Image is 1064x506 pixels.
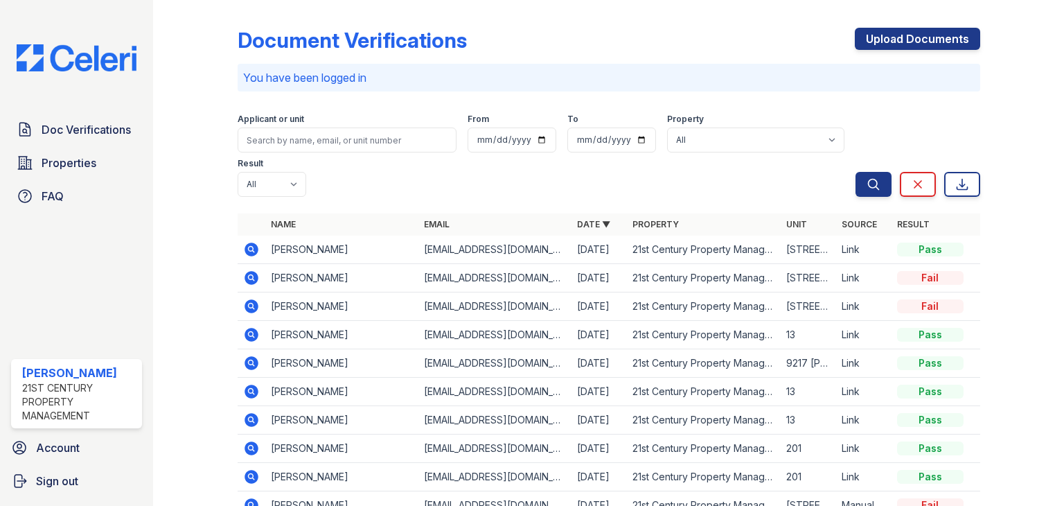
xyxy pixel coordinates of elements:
[567,114,578,125] label: To
[627,378,780,406] td: 21st Century Property Management - [GEOGRAPHIC_DATA]
[6,44,148,71] img: CE_Logo_Blue-a8612792a0a2168367f1c8372b55b34899dd931a85d93a1a3d3e32e68fde9ad4.png
[836,435,892,463] td: Link
[627,349,780,378] td: 21st Century Property Management - [GEOGRAPHIC_DATA]
[632,219,679,229] a: Property
[897,413,964,427] div: Pass
[781,236,836,264] td: [STREET_ADDRESS][PERSON_NAME]
[627,236,780,264] td: 21st Century Property Management - [GEOGRAPHIC_DATA]
[571,293,627,321] td: [DATE]
[418,349,571,378] td: [EMAIL_ADDRESS][DOMAIN_NAME]
[265,321,418,349] td: [PERSON_NAME]
[897,470,964,484] div: Pass
[897,271,964,285] div: Fail
[781,293,836,321] td: [STREET_ADDRESS][PERSON_NAME]
[238,128,456,152] input: Search by name, email, or unit number
[897,442,964,455] div: Pass
[265,236,418,264] td: [PERSON_NAME]
[11,182,142,210] a: FAQ
[11,116,142,143] a: Doc Verifications
[836,293,892,321] td: Link
[418,321,571,349] td: [EMAIL_ADDRESS][DOMAIN_NAME]
[265,293,418,321] td: [PERSON_NAME]
[265,435,418,463] td: [PERSON_NAME]
[418,406,571,435] td: [EMAIL_ADDRESS][DOMAIN_NAME]
[571,435,627,463] td: [DATE]
[243,69,975,86] p: You have been logged in
[265,378,418,406] td: [PERSON_NAME]
[271,219,296,229] a: Name
[468,114,489,125] label: From
[627,264,780,293] td: 21st Century Property Management - [GEOGRAPHIC_DATA]
[6,467,148,495] a: Sign out
[265,349,418,378] td: [PERSON_NAME]
[842,219,877,229] a: Source
[667,114,704,125] label: Property
[42,121,131,138] span: Doc Verifications
[571,406,627,435] td: [DATE]
[897,356,964,370] div: Pass
[786,219,807,229] a: Unit
[897,219,930,229] a: Result
[627,293,780,321] td: 21st Century Property Management - [GEOGRAPHIC_DATA]
[418,264,571,293] td: [EMAIL_ADDRESS][DOMAIN_NAME]
[571,321,627,349] td: [DATE]
[238,158,263,169] label: Result
[781,378,836,406] td: 13
[781,321,836,349] td: 13
[238,28,467,53] div: Document Verifications
[418,463,571,491] td: [EMAIL_ADDRESS][DOMAIN_NAME]
[11,149,142,177] a: Properties
[418,236,571,264] td: [EMAIL_ADDRESS][DOMAIN_NAME]
[836,236,892,264] td: Link
[265,463,418,491] td: [PERSON_NAME]
[42,155,96,171] span: Properties
[627,406,780,435] td: 21st Century Property Management - [GEOGRAPHIC_DATA]
[897,299,964,313] div: Fail
[577,219,610,229] a: Date ▼
[238,114,304,125] label: Applicant or unit
[6,434,148,462] a: Account
[42,188,64,204] span: FAQ
[781,463,836,491] td: 201
[424,219,450,229] a: Email
[836,463,892,491] td: Link
[836,264,892,293] td: Link
[571,264,627,293] td: [DATE]
[627,321,780,349] td: 21st Century Property Management - [GEOGRAPHIC_DATA]
[781,435,836,463] td: 201
[897,385,964,399] div: Pass
[22,365,136,381] div: [PERSON_NAME]
[897,243,964,256] div: Pass
[836,321,892,349] td: Link
[897,328,964,342] div: Pass
[627,463,780,491] td: 21st Century Property Management - [GEOGRAPHIC_DATA]
[836,349,892,378] td: Link
[781,264,836,293] td: [STREET_ADDRESS]
[571,236,627,264] td: [DATE]
[855,28,980,50] a: Upload Documents
[781,406,836,435] td: 13
[418,293,571,321] td: [EMAIL_ADDRESS][DOMAIN_NAME]
[571,378,627,406] td: [DATE]
[571,463,627,491] td: [DATE]
[836,378,892,406] td: Link
[265,264,418,293] td: [PERSON_NAME]
[418,435,571,463] td: [EMAIL_ADDRESS][DOMAIN_NAME]
[418,378,571,406] td: [EMAIL_ADDRESS][DOMAIN_NAME]
[36,439,80,456] span: Account
[571,349,627,378] td: [DATE]
[36,473,78,489] span: Sign out
[265,406,418,435] td: [PERSON_NAME]
[836,406,892,435] td: Link
[781,349,836,378] td: 9217 [PERSON_NAME]
[627,435,780,463] td: 21st Century Property Management - [GEOGRAPHIC_DATA]
[22,381,136,423] div: 21st Century Property Management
